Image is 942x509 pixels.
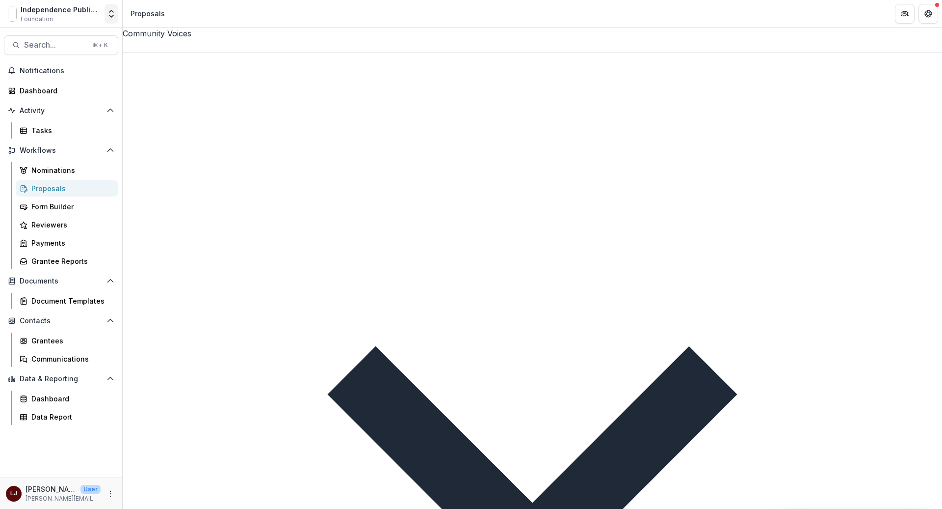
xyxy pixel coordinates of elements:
[20,85,110,96] div: Dashboard
[31,165,110,175] div: Nominations
[16,253,118,269] a: Grantee Reports
[26,484,77,494] p: [PERSON_NAME]
[4,142,118,158] button: Open Workflows
[16,162,118,178] a: Nominations
[16,122,118,139] a: Tasks
[20,375,103,383] span: Data & Reporting
[20,146,103,155] span: Workflows
[16,235,118,251] a: Payments
[31,336,110,346] div: Grantees
[20,317,103,325] span: Contacts
[20,277,103,285] span: Documents
[16,391,118,407] a: Dashboard
[4,35,118,55] button: Search...
[21,4,101,15] div: Independence Public Media Foundation
[16,333,118,349] a: Grantees
[105,488,116,500] button: More
[4,103,118,118] button: Open Activity
[4,63,118,79] button: Notifications
[24,40,86,50] span: Search...
[8,6,17,22] img: Independence Public Media Foundation
[105,4,118,24] button: Open entity switcher
[10,490,17,497] div: Lorraine Jabouin
[31,183,110,194] div: Proposals
[16,293,118,309] a: Document Templates
[31,238,110,248] div: Payments
[31,201,110,212] div: Form Builder
[20,67,114,75] span: Notifications
[21,15,53,24] span: Foundation
[31,354,110,364] div: Communications
[918,4,938,24] button: Get Help
[16,180,118,197] a: Proposals
[16,217,118,233] a: Reviewers
[4,83,118,99] a: Dashboard
[4,273,118,289] button: Open Documents
[80,485,101,494] p: User
[127,6,169,21] nav: breadcrumb
[26,494,101,503] p: [PERSON_NAME][EMAIL_ADDRESS][DOMAIN_NAME]
[31,125,110,136] div: Tasks
[4,313,118,329] button: Open Contacts
[4,371,118,387] button: Open Data & Reporting
[31,296,110,306] div: Document Templates
[31,256,110,266] div: Grantee Reports
[131,8,165,19] div: Proposals
[16,409,118,425] a: Data Report
[31,394,110,404] div: Dashboard
[16,198,118,215] a: Form Builder
[123,28,942,39] div: Community Voices
[90,40,110,51] div: ⌘ + K
[895,4,915,24] button: Partners
[31,412,110,422] div: Data Report
[31,220,110,230] div: Reviewers
[16,351,118,367] a: Communications
[20,107,103,115] span: Activity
